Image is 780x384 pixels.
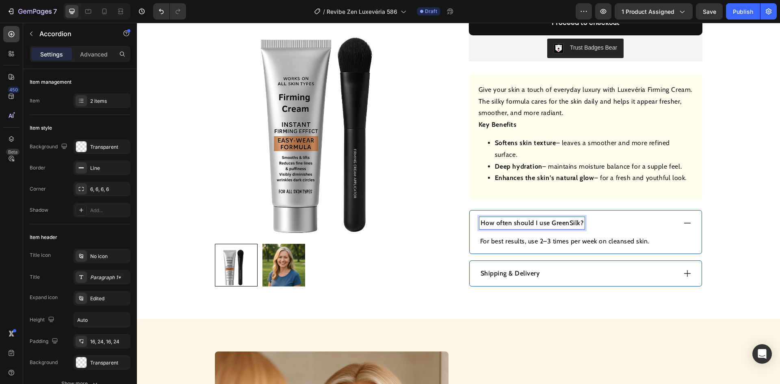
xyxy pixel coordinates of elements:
div: Beta [6,149,19,155]
span: 1 product assigned [622,7,674,16]
img: CLDR_q6erfwCEAE=.png [417,21,427,30]
div: Padding [30,336,60,347]
span: Draft [425,8,437,15]
div: Background [30,141,69,152]
span: Save [703,8,716,15]
div: 450 [8,87,19,93]
div: 2 items [90,98,128,105]
div: Rich Text Editor. Editing area: main [342,245,404,257]
div: Trust Badges Bear [433,21,480,29]
div: Open Intercom Messenger [752,344,772,364]
input: Auto [74,312,130,327]
div: Item management [30,78,71,86]
p: Settings [40,50,63,59]
p: Give your skin a touch of everyday luxury with Luxevéria Firming Cream. The silky formula cares f... [342,63,556,94]
iframe: Design area [137,23,780,384]
div: Title icon [30,252,51,259]
strong: Softens skin texture [358,116,419,124]
div: Publish [733,7,753,16]
div: Height [30,315,56,325]
div: Background [30,359,58,366]
div: Edited [90,295,128,302]
p: How often should I use GreenSilk? [344,195,447,205]
strong: Enhances the skin’s natural glow [358,151,457,159]
button: Save [696,3,723,20]
div: Transparent [90,143,128,151]
strong: Key Benefits [342,98,380,106]
span: Revibe Zen Luxevéria 586 [327,7,397,16]
p: Advanced [80,50,108,59]
div: Shadow [30,206,48,214]
div: Title [30,273,40,281]
span: / [323,7,325,16]
p: For best results, use 2–3 times per week on cleansed skin. [343,214,554,223]
div: No icon [90,253,128,260]
button: 1 product assigned [615,3,693,20]
button: 7 [3,3,61,20]
div: Item style [30,124,52,132]
div: Add... [90,207,128,214]
div: Border [30,164,45,171]
div: Paragraph 1* [90,274,128,281]
p: Shipping & Delivery [344,246,403,256]
button: Trust Badges Bear [410,16,487,35]
div: Expand icon [30,294,58,301]
li: – maintains moisture balance for a supple feel. [358,138,556,150]
div: 6, 6, 6, 6 [90,186,128,193]
strong: Deep hydration [358,140,405,148]
p: 7 [53,7,57,16]
div: Undo/Redo [153,3,186,20]
div: Transparent [90,359,128,367]
li: – for a fresh and youthful look. [358,150,556,161]
p: Accordion [39,29,108,39]
button: Publish [726,3,760,20]
div: Item header [30,234,57,241]
div: 16, 24, 16, 24 [90,338,128,345]
li: – leaves a smoother and more refined surface. [358,115,556,138]
div: Corner [30,185,46,193]
div: Rich Text Editor. Editing area: main [342,194,448,206]
div: Item [30,97,40,104]
div: Line [90,165,128,172]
